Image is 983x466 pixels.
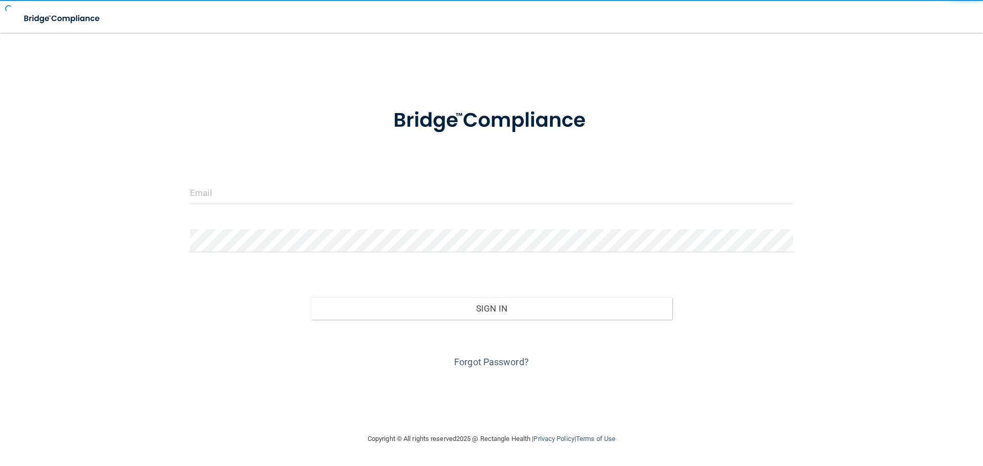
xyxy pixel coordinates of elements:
a: Terms of Use [576,435,615,442]
input: Email [190,181,793,204]
div: Copyright © All rights reserved 2025 @ Rectangle Health | | [305,423,678,455]
img: bridge_compliance_login_screen.278c3ca4.svg [15,8,110,29]
a: Forgot Password? [454,357,529,367]
img: bridge_compliance_login_screen.278c3ca4.svg [372,94,611,147]
a: Privacy Policy [533,435,574,442]
button: Sign In [311,297,673,320]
